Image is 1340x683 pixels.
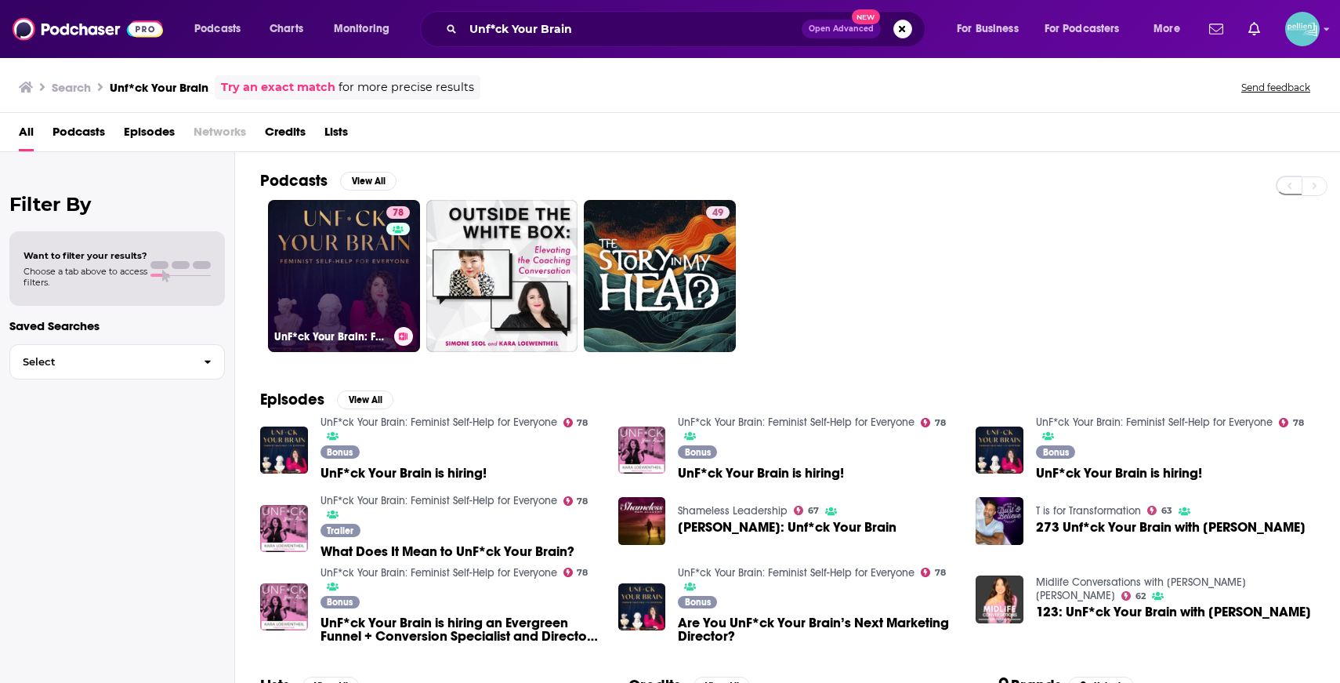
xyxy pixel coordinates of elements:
[1143,16,1200,42] button: open menu
[678,566,914,579] a: UnF*ck Your Brain: Feminist Self-Help for Everyone
[809,25,874,33] span: Open Advanced
[921,418,946,427] a: 78
[337,391,393,409] button: View All
[618,497,666,545] img: Kara Loewentheil: Unf*ck Your Brain
[321,545,574,558] a: What Does It Mean to UnF*ck Your Brain?
[678,521,896,534] a: Kara Loewentheil: Unf*ck Your Brain
[53,119,105,151] a: Podcasts
[268,200,420,352] a: 78UnF*ck Your Brain: Feminist Self-Help for Everyone
[260,427,308,474] img: UnF*ck Your Brain is hiring!
[678,467,844,480] a: UnF*ck Your Brain is hiring!
[321,467,487,480] a: UnF*ck Your Brain is hiring!
[685,598,711,607] span: Bonus
[1279,418,1304,427] a: 78
[563,418,589,427] a: 78
[1036,605,1311,619] a: 123: UnF*ck Your Brain with Kara Loewentheil
[386,206,410,219] a: 78
[260,583,308,631] img: UnF*ck Your Brain is hiring an Evergreen Funnel + Conversion Specialist and Director of the Clutc...
[802,20,881,38] button: Open AdvancedNew
[1237,81,1315,94] button: Send feedback
[321,566,557,579] a: UnF*ck Your Brain: Feminist Self-Help for Everyone
[323,16,410,42] button: open menu
[1242,16,1266,42] a: Show notifications dropdown
[1285,12,1320,46] span: Logged in as JessicaPellien
[1036,416,1273,429] a: UnF*ck Your Brain: Feminist Self-Help for Everyone
[435,11,940,47] div: Search podcasts, credits, & more...
[1036,504,1141,518] a: T is for Transformation
[340,172,397,191] button: View All
[584,200,736,352] a: 49
[393,205,404,221] span: 78
[678,616,957,643] a: Are You UnF*ck Your Brain’s Next Marketing Director?
[678,416,914,429] a: UnF*ck Your Brain: Feminist Self-Help for Everyone
[265,119,306,151] a: Credits
[321,494,557,507] a: UnF*ck Your Brain: Feminist Self-Help for Everyone
[260,505,308,553] img: What Does It Mean to UnF*ck Your Brain?
[976,427,1023,474] img: UnF*ck Your Brain is hiring!
[124,119,175,151] a: Episodes
[946,16,1038,42] button: open menu
[327,526,353,536] span: Trailer
[976,576,1023,623] a: 123: UnF*ck Your Brain with Kara Loewentheil
[260,171,328,191] h2: Podcasts
[324,119,348,151] a: Lists
[957,18,1019,40] span: For Business
[1285,12,1320,46] button: Show profile menu
[976,497,1023,545] img: 273 Unf*ck Your Brain with Kara Loewentheil
[577,498,588,505] span: 78
[921,568,946,577] a: 78
[563,568,589,577] a: 78
[321,416,557,429] a: UnF*ck Your Brain: Feminist Self-Help for Everyone
[577,569,588,576] span: 78
[1161,507,1172,514] span: 63
[221,78,335,96] a: Try an exact match
[259,16,313,42] a: Charts
[618,427,666,474] img: UnF*ck Your Brain is hiring!
[794,506,819,515] a: 67
[1036,576,1246,602] a: Midlife Conversations with Natalie Jill
[1036,521,1306,534] a: 273 Unf*ck Your Brain with Kara Loewentheil
[808,507,819,514] span: 67
[194,18,241,40] span: Podcasts
[712,205,723,221] span: 49
[260,171,397,191] a: PodcastsView All
[678,521,896,534] span: [PERSON_NAME]: Unf*ck Your Brain
[1153,18,1180,40] span: More
[1036,605,1311,619] span: 123: UnF*ck Your Brain with [PERSON_NAME]
[1285,12,1320,46] img: User Profile
[183,16,261,42] button: open menu
[1043,448,1069,457] span: Bonus
[52,80,91,95] h3: Search
[321,616,599,643] a: UnF*ck Your Brain is hiring an Evergreen Funnel + Conversion Specialist and Director of the Clutc...
[194,119,246,151] span: Networks
[685,448,711,457] span: Bonus
[260,390,324,409] h2: Episodes
[24,250,147,261] span: Want to filter your results?
[706,206,730,219] a: 49
[1203,16,1230,42] a: Show notifications dropdown
[1121,591,1146,601] a: 62
[19,119,34,151] a: All
[577,420,588,427] span: 78
[339,78,474,96] span: for more precise results
[13,14,163,44] img: Podchaser - Follow, Share and Rate Podcasts
[327,448,353,457] span: Bonus
[1293,420,1304,427] span: 78
[618,583,666,631] img: Are You UnF*ck Your Brain’s Next Marketing Director?
[260,390,393,409] a: EpisodesView All
[935,420,946,427] span: 78
[852,9,880,24] span: New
